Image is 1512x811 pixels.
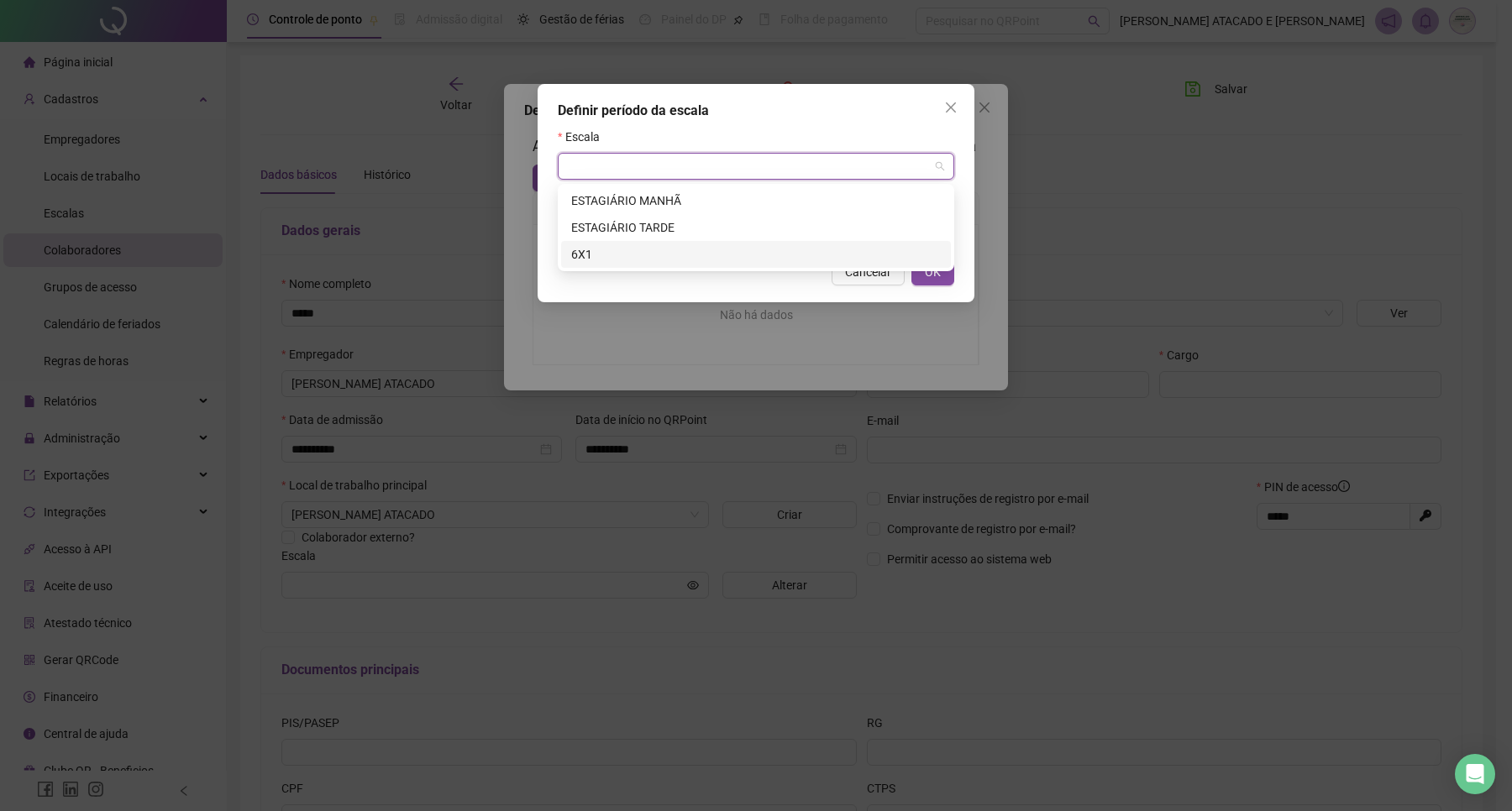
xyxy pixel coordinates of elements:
div: ESTAGIÁRIO MANHÃ [561,187,951,214]
span: OK [925,263,941,281]
div: Open Intercom Messenger [1455,754,1495,794]
div: ESTAGIÁRIO TARDE [561,214,951,241]
button: OK [911,259,954,285]
div: Definir período da escala [558,101,954,121]
div: 6X1 [561,241,951,268]
span: Cancelar [845,263,891,281]
label: Escala [558,128,611,146]
span: close [944,101,958,114]
button: Cancelar [832,259,905,285]
button: Close [937,94,964,121]
div: 6X1 [571,245,941,264]
div: ESTAGIÁRIO MANHÃ [571,191,941,210]
div: ESTAGIÁRIO TARDE [571,218,941,237]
